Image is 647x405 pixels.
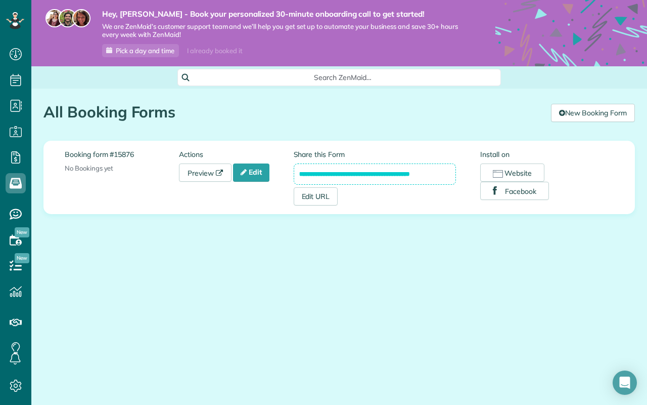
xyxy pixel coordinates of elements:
[102,22,465,39] span: We are ZenMaid’s customer support team and we’ll help you get set up to automate your business an...
[179,149,293,159] label: Actions
[43,104,543,120] h1: All Booking Forms
[72,9,90,27] img: michelle-19f622bdf1676172e81f8f8fba1fb50e276960ebfe0243fe18214015130c80e4.jpg
[65,149,179,159] label: Booking form #15876
[294,149,456,159] label: Share this Form
[613,371,637,395] div: Open Intercom Messenger
[116,47,174,55] span: Pick a day and time
[102,44,179,57] a: Pick a day and time
[15,227,29,237] span: New
[45,9,64,27] img: maria-72a9807cf96188c08ef61303f053569d2e2a8a1cde33d635c8a3ac13582a053d.jpg
[551,104,635,122] a: New Booking Form
[102,9,465,19] strong: Hey, [PERSON_NAME] - Book your personalized 30-minute onboarding call to get started!
[15,253,29,263] span: New
[233,164,269,182] a: Edit
[480,182,549,200] button: Facebook
[181,45,248,57] div: I already booked it
[65,164,113,172] span: No Bookings yet
[59,9,77,27] img: jorge-587dff0eeaa6aab1f244e6dc62b8924c3b6ad411094392a53c71c6c4a576187d.jpg
[179,164,232,182] a: Preview
[480,164,544,182] button: Website
[480,149,614,159] label: Install on
[294,187,338,206] a: Edit URL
